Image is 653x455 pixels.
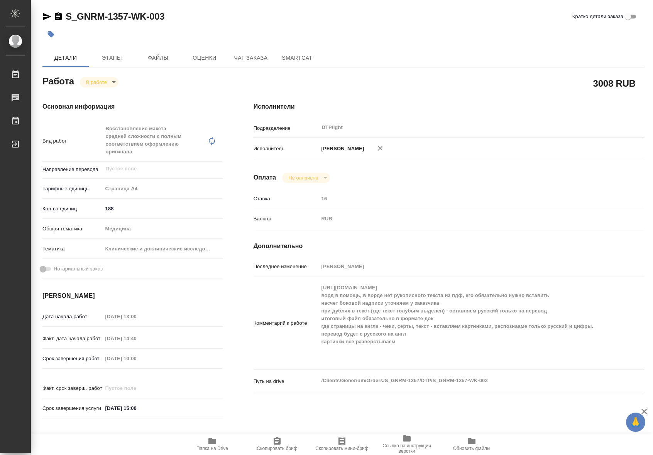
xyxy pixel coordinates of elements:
button: Удалить исполнителя [372,140,389,157]
a: S_GNRM-1357-WK-003 [66,11,164,22]
p: Подразделение [254,124,319,132]
button: Скопировать бриф [245,433,310,455]
button: Добавить тэг [42,26,59,43]
button: 🙏 [626,413,645,432]
p: Тарифные единицы [42,185,103,193]
p: Факт. срок заверш. работ [42,384,103,392]
input: Пустое поле [103,333,170,344]
p: Срок завершения работ [42,355,103,363]
button: Обновить файлы [439,433,504,455]
input: Пустое поле [103,311,170,322]
span: Ссылка на инструкции верстки [379,443,435,454]
h4: Основная информация [42,102,223,111]
span: Скопировать мини-бриф [315,446,368,451]
p: Вид работ [42,137,103,145]
span: 🙏 [629,414,642,430]
span: Обновить файлы [453,446,491,451]
textarea: [URL][DOMAIN_NAME] ворд в помощь, в ворде нет рукописного текста из пдф, его обязательно нужно вс... [319,281,612,364]
span: Кратко детали заказа [572,13,623,20]
input: Пустое поле [103,383,170,394]
span: Этапы [93,53,130,63]
p: Тематика [42,245,103,253]
div: Медицина [103,222,223,235]
div: В работе [80,77,118,87]
span: Файлы [140,53,177,63]
input: Пустое поле [319,261,612,272]
h4: Оплата [254,173,276,182]
button: Скопировать мини-бриф [310,433,374,455]
p: Дата начала работ [42,313,103,321]
textarea: /Clients/Generium/Orders/S_GNRM-1357/DTP/S_GNRM-1357-WK-003 [319,374,612,387]
span: Оценки [186,53,223,63]
button: Скопировать ссылку для ЯМессенджера [42,12,52,21]
div: RUB [319,212,612,225]
div: Страница А4 [103,182,223,195]
button: Ссылка на инструкции верстки [374,433,439,455]
h4: Дополнительно [254,242,645,251]
button: В работе [84,79,109,86]
p: Срок завершения услуги [42,405,103,412]
p: Кол-во единиц [42,205,103,213]
p: Валюта [254,215,319,223]
span: Нотариальный заказ [54,265,103,273]
p: Последнее изменение [254,263,319,270]
button: Скопировать ссылку [54,12,63,21]
input: ✎ Введи что-нибудь [103,403,170,414]
input: Пустое поле [103,353,170,364]
span: Скопировать бриф [257,446,297,451]
p: Общая тематика [42,225,103,233]
span: Чат заказа [232,53,269,63]
h4: [PERSON_NAME] [42,291,223,301]
div: Клинические и доклинические исследования [103,242,223,255]
p: Комментарий к работе [254,319,319,327]
h2: 3008 RUB [593,77,636,90]
span: Папка на Drive [196,446,228,451]
p: Факт. дата начала работ [42,335,103,343]
p: Направление перевода [42,166,103,173]
p: Ставка [254,195,319,203]
button: Папка на Drive [180,433,245,455]
button: Не оплачена [286,175,320,181]
span: Детали [47,53,84,63]
input: Пустое поле [105,164,205,173]
p: Путь на drive [254,378,319,385]
h4: Исполнители [254,102,645,111]
h2: Работа [42,74,74,87]
span: SmartCat [279,53,316,63]
input: ✎ Введи что-нибудь [103,203,223,214]
p: Исполнитель [254,145,319,153]
p: [PERSON_NAME] [319,145,364,153]
input: Пустое поле [319,193,612,204]
div: В работе [282,173,330,183]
